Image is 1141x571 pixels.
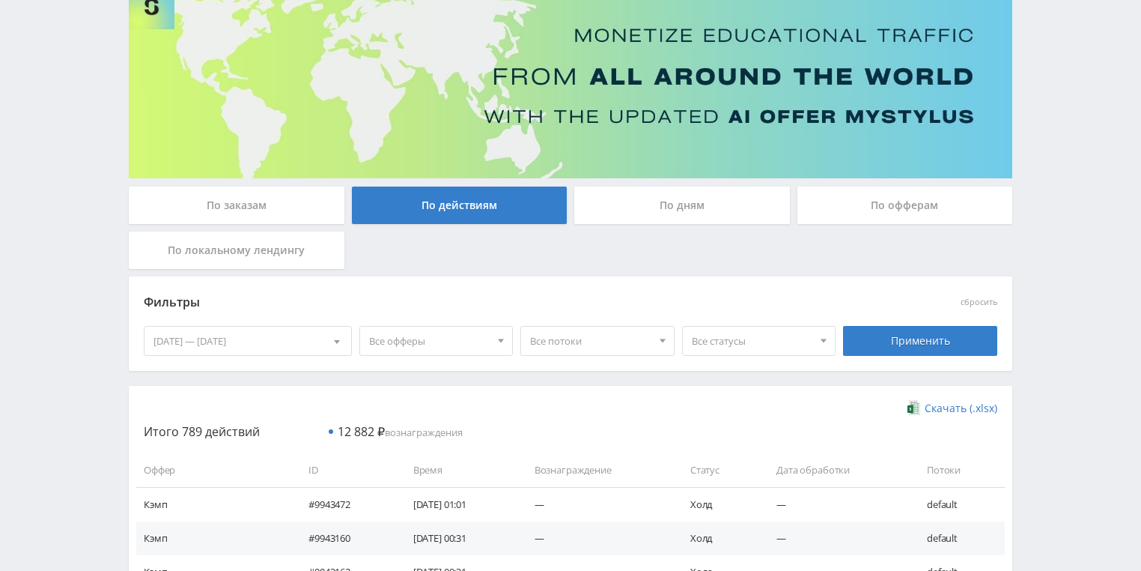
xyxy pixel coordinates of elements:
div: По заказам [129,187,344,224]
td: #9943160 [293,522,398,555]
td: Потоки [912,453,1005,487]
div: По дням [574,187,790,224]
td: — [761,522,912,555]
span: Скачать (.xlsx) [925,402,997,414]
td: default [912,487,1005,521]
td: Кэмп [136,487,293,521]
td: Вознаграждение [520,453,675,487]
div: По действиям [352,187,568,224]
span: Итого 789 действий [144,423,260,440]
img: xlsx [907,400,920,415]
td: Статус [675,453,761,487]
td: #9943472 [293,487,398,521]
div: Применить [843,326,997,356]
td: Дата обработки [761,453,912,487]
td: default [912,522,1005,555]
td: [DATE] 00:31 [398,522,520,555]
span: 12 882 ₽ [338,423,385,440]
span: вознаграждения [338,426,463,439]
button: сбросить [961,297,997,307]
div: По офферам [797,187,1013,224]
td: ID [293,453,398,487]
td: Время [398,453,520,487]
div: [DATE] — [DATE] [144,327,351,355]
td: Оффер [136,453,293,487]
div: По локальному лендингу [129,232,344,269]
td: — [520,487,675,521]
div: Фильтры [144,291,782,314]
span: Все потоки [530,327,651,355]
td: Кэмп [136,522,293,555]
span: Все офферы [369,327,490,355]
td: [DATE] 01:01 [398,487,520,521]
td: Холд [675,522,761,555]
td: — [761,487,912,521]
td: — [520,522,675,555]
td: Холд [675,487,761,521]
a: Скачать (.xlsx) [907,401,997,416]
span: Все статусы [692,327,813,355]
